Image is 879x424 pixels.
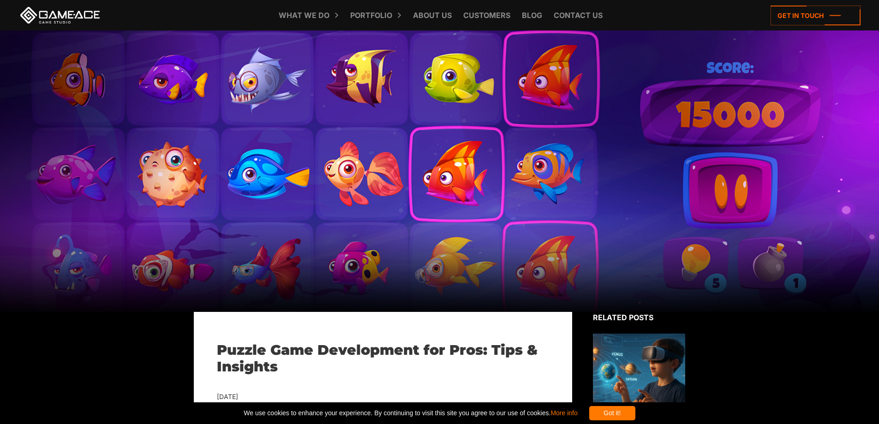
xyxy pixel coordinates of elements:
[244,406,577,420] span: We use cookies to enhance your experience. By continuing to visit this site you agree to our use ...
[550,409,577,417] a: More info
[593,334,685,418] img: Related
[217,391,549,403] div: [DATE]
[593,312,685,323] div: Related posts
[217,342,549,375] h1: Puzzle Game Development for Pros: Tips & Insights
[589,406,635,420] div: Got it!
[771,6,861,25] a: Get in touch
